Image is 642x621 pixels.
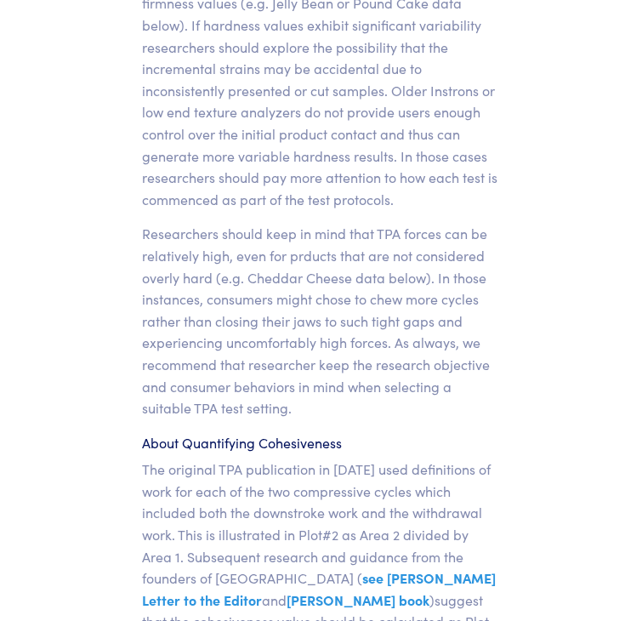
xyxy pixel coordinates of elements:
[143,224,500,419] p: Researchers should keep in mind that TPA forces can be relatively high, even for prducts that are...
[287,591,430,610] span: [PERSON_NAME] book
[143,434,500,453] h6: About Quantifying Cohesiveness
[143,569,497,610] span: see [PERSON_NAME] Letter to the Editor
